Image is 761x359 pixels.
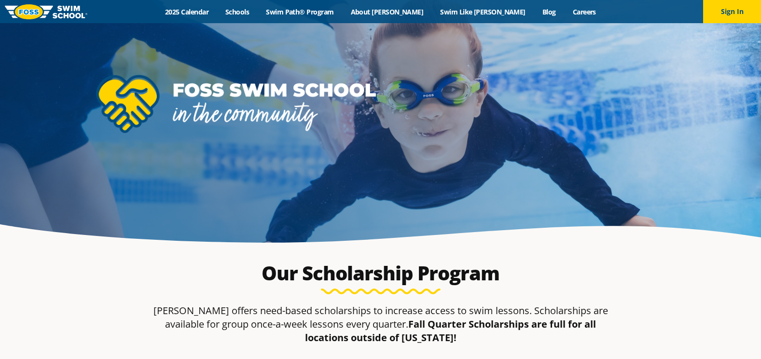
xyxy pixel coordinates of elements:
a: Careers [564,7,604,16]
img: FOSS Swim School Logo [5,4,87,19]
p: [PERSON_NAME] offers need-based scholarships to increase access to swim lessons. Scholarships are... [153,304,609,345]
a: Blog [534,7,564,16]
a: Swim Like [PERSON_NAME] [432,7,534,16]
h2: Our Scholarship Program [153,262,609,285]
a: Swim Path® Program [258,7,342,16]
strong: Fall Quarter Scholarships are full for all locations outside of [US_STATE]! [305,318,596,344]
a: 2025 Calendar [157,7,217,16]
a: About [PERSON_NAME] [342,7,432,16]
a: Schools [217,7,258,16]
